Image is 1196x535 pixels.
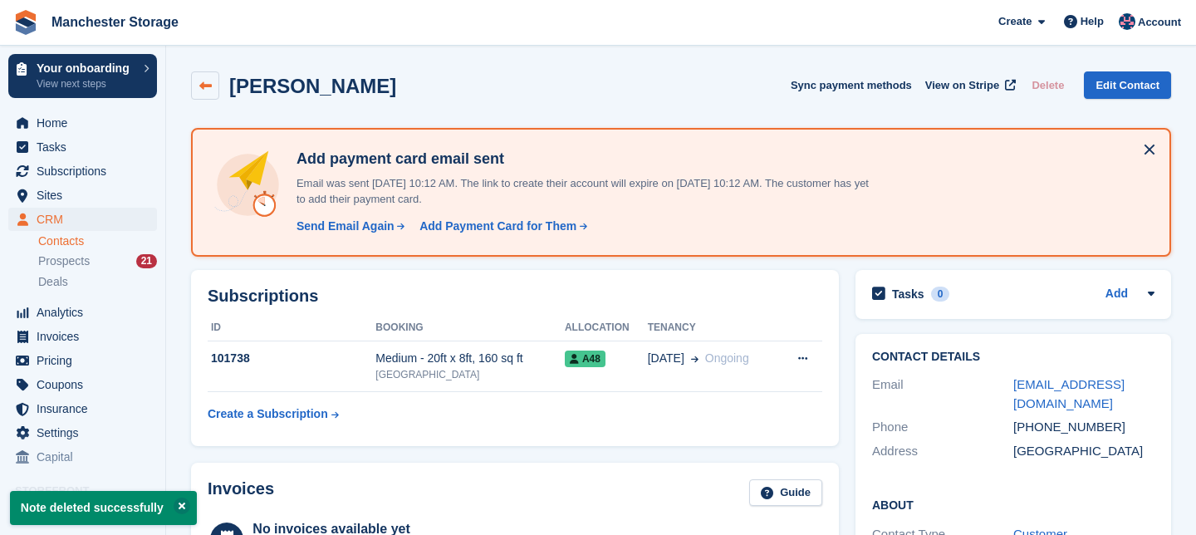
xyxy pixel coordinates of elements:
[208,287,822,306] h2: Subscriptions
[8,135,157,159] a: menu
[37,184,136,207] span: Sites
[37,208,136,231] span: CRM
[1013,377,1125,410] a: [EMAIL_ADDRESS][DOMAIN_NAME]
[38,253,157,270] a: Prospects 21
[38,274,68,290] span: Deals
[136,254,157,268] div: 21
[565,315,648,341] th: Allocation
[872,418,1013,437] div: Phone
[290,175,871,208] p: Email was sent [DATE] 10:12 AM. The link to create their account will expire on [DATE] 10:12 AM. ...
[375,367,565,382] div: [GEOGRAPHIC_DATA]
[37,349,136,372] span: Pricing
[8,397,157,420] a: menu
[208,315,375,341] th: ID
[648,315,778,341] th: Tenancy
[208,399,339,429] a: Create a Subscription
[37,397,136,420] span: Insurance
[290,150,871,169] h4: Add payment card email sent
[925,77,999,94] span: View on Stripe
[37,160,136,183] span: Subscriptions
[8,445,157,469] a: menu
[705,351,749,365] span: Ongoing
[208,479,274,507] h2: Invoices
[1138,14,1181,31] span: Account
[8,54,157,98] a: Your onboarding View next steps
[872,375,1013,413] div: Email
[931,287,950,302] div: 0
[8,349,157,372] a: menu
[1013,418,1154,437] div: [PHONE_NUMBER]
[375,350,565,367] div: Medium - 20ft x 8ft, 160 sq ft
[37,421,136,444] span: Settings
[8,160,157,183] a: menu
[419,218,576,235] div: Add Payment Card for Them
[919,71,1019,99] a: View on Stripe
[749,479,822,507] a: Guide
[1025,71,1071,99] button: Delete
[37,325,136,348] span: Invoices
[1081,13,1104,30] span: Help
[648,350,684,367] span: [DATE]
[208,350,375,367] div: 101738
[37,445,136,469] span: Capital
[208,405,328,423] div: Create a Subscription
[37,373,136,396] span: Coupons
[38,253,90,269] span: Prospects
[8,421,157,444] a: menu
[998,13,1032,30] span: Create
[872,442,1013,461] div: Address
[892,287,924,302] h2: Tasks
[37,111,136,135] span: Home
[375,315,565,341] th: Booking
[8,325,157,348] a: menu
[37,301,136,324] span: Analytics
[1105,285,1128,304] a: Add
[8,184,157,207] a: menu
[565,351,605,367] span: A48
[38,233,157,249] a: Contacts
[38,273,157,291] a: Deals
[872,351,1154,364] h2: Contact Details
[13,10,38,35] img: stora-icon-8386f47178a22dfd0bd8f6a31ec36ba5ce8667c1dd55bd0f319d3a0aa187defe.svg
[8,208,157,231] a: menu
[37,76,135,91] p: View next steps
[37,135,136,159] span: Tasks
[45,8,185,36] a: Manchester Storage
[297,218,395,235] div: Send Email Again
[37,62,135,74] p: Your onboarding
[8,111,157,135] a: menu
[791,71,912,99] button: Sync payment methods
[10,491,197,525] p: Note deleted successfully
[229,75,396,97] h2: [PERSON_NAME]
[872,496,1154,513] h2: About
[8,373,157,396] a: menu
[8,301,157,324] a: menu
[413,218,589,235] a: Add Payment Card for Them
[1084,71,1171,99] a: Edit Contact
[213,150,283,220] img: add-payment-card-4dbda4983b697a7845d177d07a5d71e8a16f1ec00487972de202a45f1e8132f5.svg
[1013,442,1154,461] div: [GEOGRAPHIC_DATA]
